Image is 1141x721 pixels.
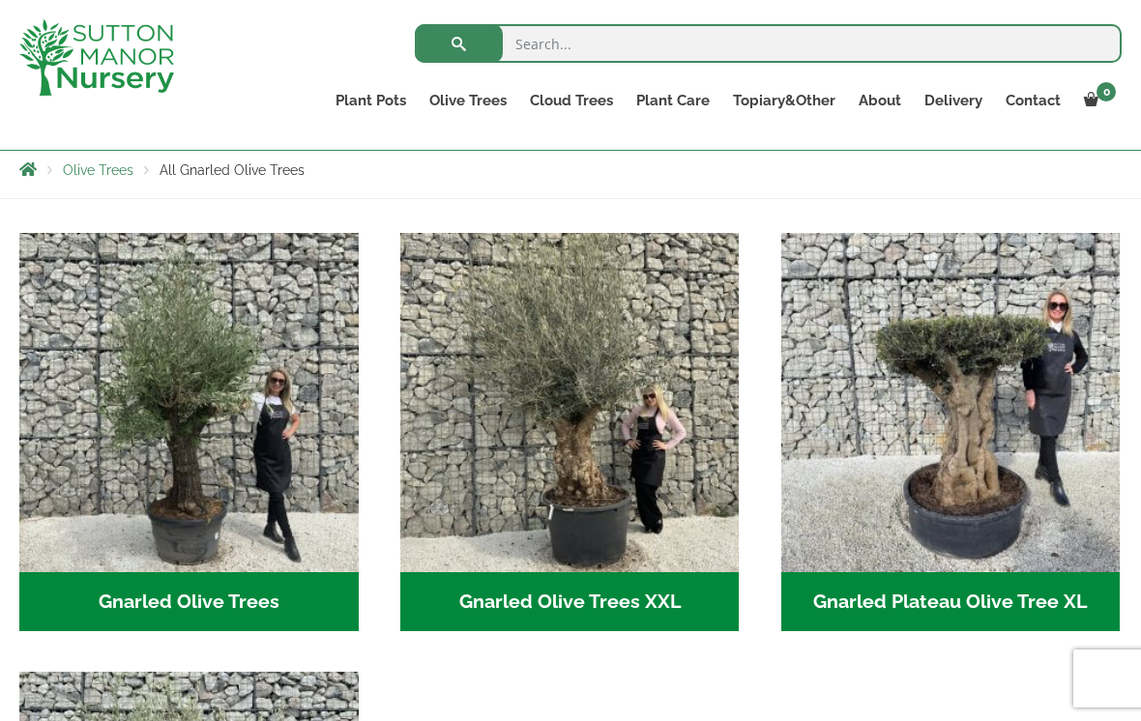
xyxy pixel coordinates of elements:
[994,87,1072,114] a: Contact
[19,19,174,96] img: logo
[415,24,1122,63] input: Search...
[160,162,305,178] span: All Gnarled Olive Trees
[400,572,740,632] h2: Gnarled Olive Trees XXL
[324,87,418,114] a: Plant Pots
[63,162,133,178] a: Olive Trees
[518,87,625,114] a: Cloud Trees
[1072,87,1122,114] a: 0
[721,87,847,114] a: Topiary&Other
[625,87,721,114] a: Plant Care
[847,87,913,114] a: About
[913,87,994,114] a: Delivery
[19,233,359,572] img: Gnarled Olive Trees
[400,233,740,572] img: Gnarled Olive Trees XXL
[19,572,359,632] h2: Gnarled Olive Trees
[1097,82,1116,101] span: 0
[19,233,359,631] a: Visit product category Gnarled Olive Trees
[418,87,518,114] a: Olive Trees
[19,161,1122,177] nav: Breadcrumbs
[781,233,1121,631] a: Visit product category Gnarled Plateau Olive Tree XL
[781,572,1121,632] h2: Gnarled Plateau Olive Tree XL
[781,233,1121,572] img: Gnarled Plateau Olive Tree XL
[400,233,740,631] a: Visit product category Gnarled Olive Trees XXL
